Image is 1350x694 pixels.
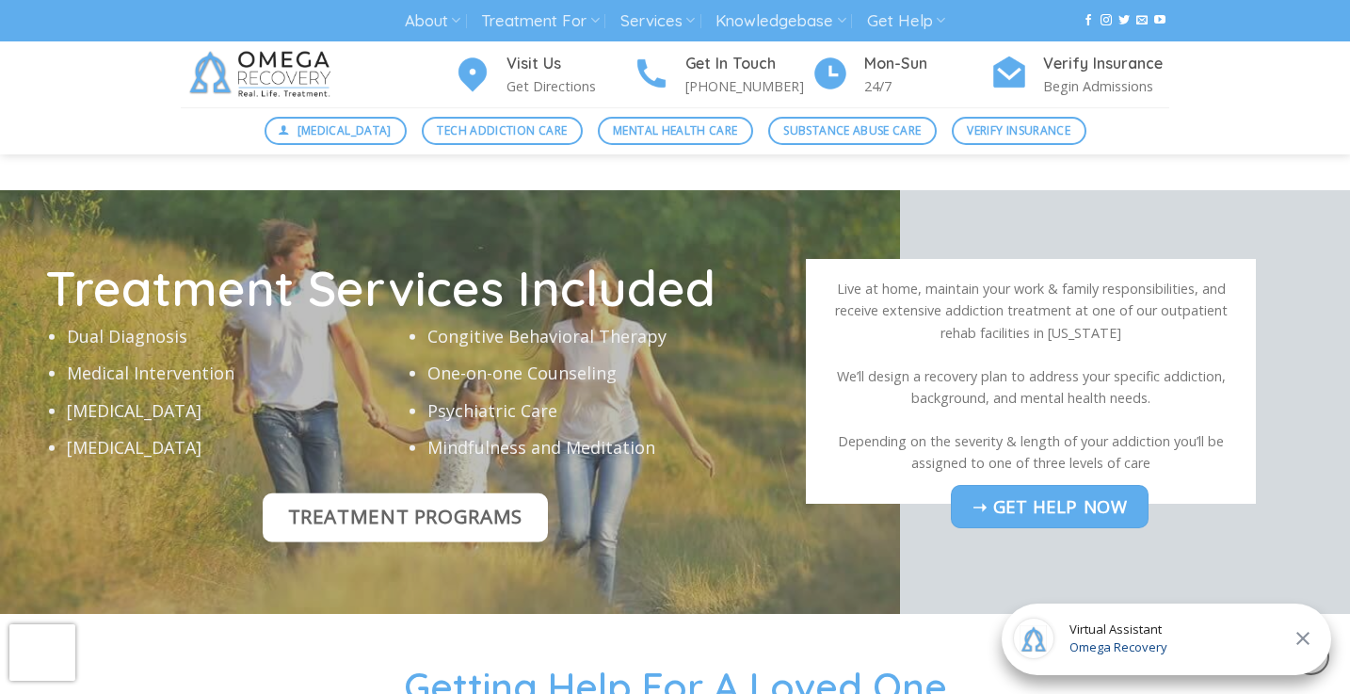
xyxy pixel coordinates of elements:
div: Depending on the severity & length of your addiction you’ll be assigned to one of three levels of... [825,430,1237,474]
h4: Get In Touch [685,52,812,76]
p: 24/7 [864,75,990,97]
a: Tech Addiction Care [422,117,583,145]
a: Treatment For [481,4,599,39]
li: [MEDICAL_DATA] [67,434,405,461]
li: Medical Intervention [67,360,405,387]
a: Follow on Twitter [1118,14,1130,27]
a: Get In Touch [PHONE_NUMBER] [633,52,812,98]
span: Substance Abuse Care [783,121,921,139]
h4: Visit Us [506,52,633,76]
a: Follow on Facebook [1083,14,1094,27]
a: Follow on YouTube [1154,14,1165,27]
div: We’ll design a recovery plan to address your specific addiction, background, and mental health ne... [825,365,1237,409]
a: Treatment Programs [263,493,548,542]
iframe: reCAPTCHA [9,624,75,681]
a: Mental Health Care [598,117,753,145]
p: Get Directions [506,75,633,97]
a: Follow on Instagram [1101,14,1112,27]
li: Congitive Behavioral Therapy [427,322,765,349]
h4: Verify Insurance [1043,52,1169,76]
a: Substance Abuse Care [768,117,937,145]
a: Verify Insurance [952,117,1086,145]
span: Tech Addiction Care [437,121,567,139]
li: Mindfulness and Meditation [427,434,765,461]
a: ➝ Get help now [951,485,1149,528]
h2: Treatment Services Included [45,264,765,313]
p: [PHONE_NUMBER] [685,75,812,97]
a: Send us an email [1136,14,1148,27]
li: Dual Diagnosis [67,322,405,349]
p: Begin Admissions [1043,75,1169,97]
a: About [405,4,460,39]
a: [MEDICAL_DATA] [265,117,408,145]
a: Get Help [867,4,945,39]
a: Knowledgebase [715,4,845,39]
li: One-on-one Counseling [427,360,765,387]
span: Mental Health Care [613,121,737,139]
span: ➝ Get help now [972,492,1127,520]
li: [MEDICAL_DATA] [67,396,405,424]
div: Live at home, maintain your work & family responsibilities, and receive extensive addiction treat... [825,278,1237,343]
h4: Mon-Sun [864,52,990,76]
img: Omega Recovery [181,41,346,107]
li: Psychiatric Care [427,396,765,424]
span: Verify Insurance [967,121,1070,139]
span: Treatment Programs [288,501,522,532]
a: Verify Insurance Begin Admissions [990,52,1169,98]
span: [MEDICAL_DATA] [297,121,392,139]
a: Visit Us Get Directions [454,52,633,98]
a: Services [620,4,695,39]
